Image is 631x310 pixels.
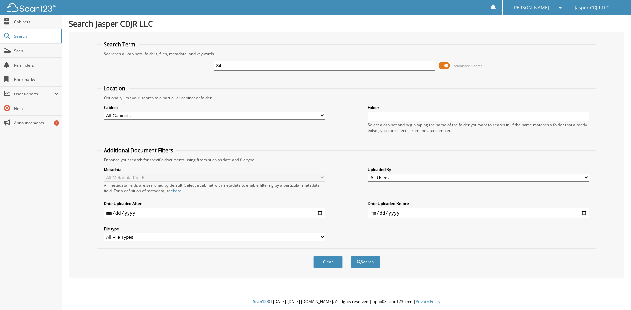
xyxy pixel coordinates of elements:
[512,6,549,10] span: [PERSON_NAME]
[454,63,483,68] span: Advanced Search
[104,208,325,218] input: start
[104,105,325,110] label: Cabinet
[173,188,181,194] a: here
[14,62,58,68] span: Reminders
[104,167,325,172] label: Metadata
[101,147,176,154] legend: Additional Document Filters
[104,182,325,194] div: All metadata fields are searched by default. Select a cabinet with metadata to enable filtering b...
[101,41,139,48] legend: Search Term
[313,256,343,268] button: Clear
[253,299,269,304] span: Scan123
[104,226,325,232] label: File type
[101,157,593,163] div: Enhance your search for specific documents using filters such as date and file type.
[101,95,593,101] div: Optionally limit your search to a particular cabinet or folder
[14,106,58,111] span: Help
[368,208,589,218] input: end
[14,33,58,39] span: Search
[575,6,609,10] span: Jasper CDJR LLC
[368,167,589,172] label: Uploaded By
[368,201,589,206] label: Date Uploaded Before
[14,120,58,126] span: Announcements
[416,299,440,304] a: Privacy Policy
[7,3,56,12] img: scan123-logo-white.svg
[69,18,624,29] h1: Search Jasper CDJR LLC
[62,294,631,310] div: © [DATE]-[DATE] [DOMAIN_NAME]. All rights reserved | appb03-scan123-com |
[351,256,380,268] button: Search
[101,51,593,57] div: Searches all cabinets, folders, files, metadata, and keywords
[14,19,58,25] span: Cabinets
[14,91,54,97] span: User Reports
[368,105,589,110] label: Folder
[104,201,325,206] label: Date Uploaded After
[14,77,58,82] span: Bookmarks
[54,120,59,126] div: 1
[368,122,589,133] div: Select a cabinet and begin typing the name of the folder you want to search in. If the name match...
[101,85,129,92] legend: Location
[14,48,58,53] span: Scan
